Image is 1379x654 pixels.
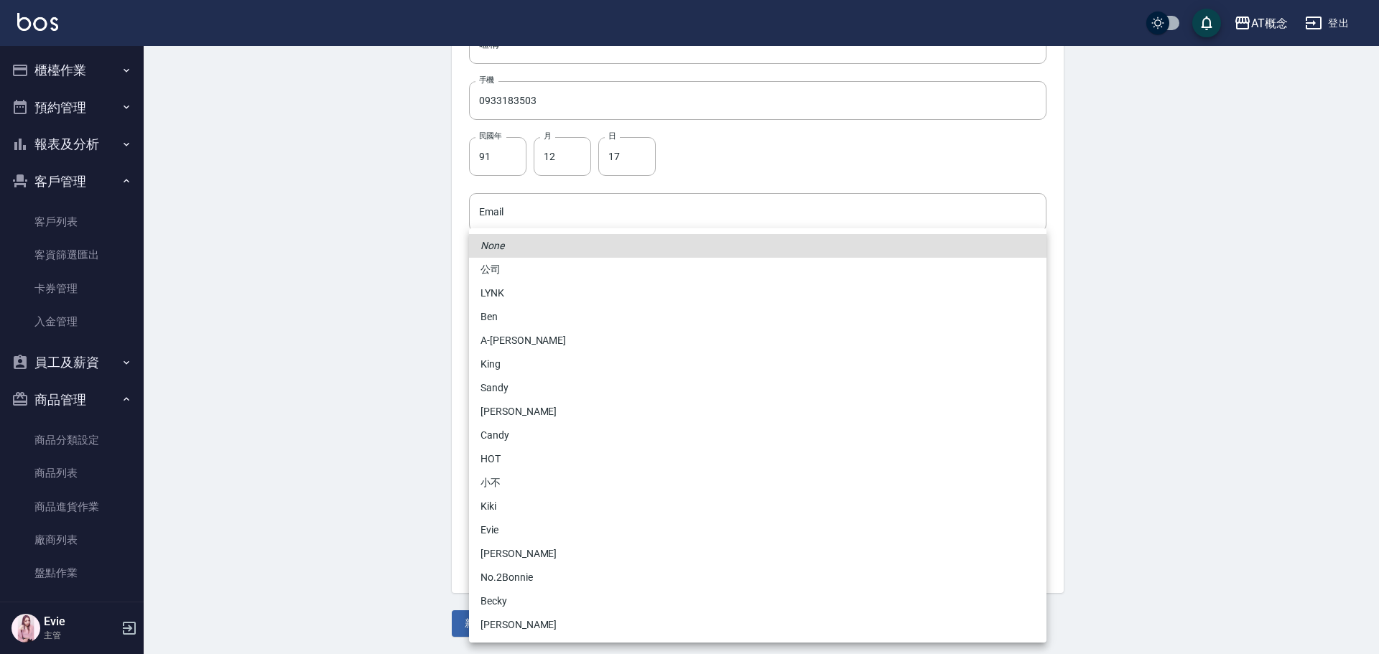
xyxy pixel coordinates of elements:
li: LYNK [469,281,1046,305]
li: Evie [469,518,1046,542]
li: 小不 [469,471,1046,495]
li: Ben [469,305,1046,329]
li: HOT [469,447,1046,471]
li: Sandy [469,376,1046,400]
li: No.2Bonnie [469,566,1046,589]
li: A-[PERSON_NAME] [469,329,1046,352]
li: [PERSON_NAME] [469,542,1046,566]
li: 公司 [469,258,1046,281]
li: [PERSON_NAME] [469,613,1046,637]
li: Candy [469,424,1046,447]
em: None [480,238,504,253]
li: [PERSON_NAME] [469,400,1046,424]
li: Kiki [469,495,1046,518]
li: King [469,352,1046,376]
li: Becky [469,589,1046,613]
